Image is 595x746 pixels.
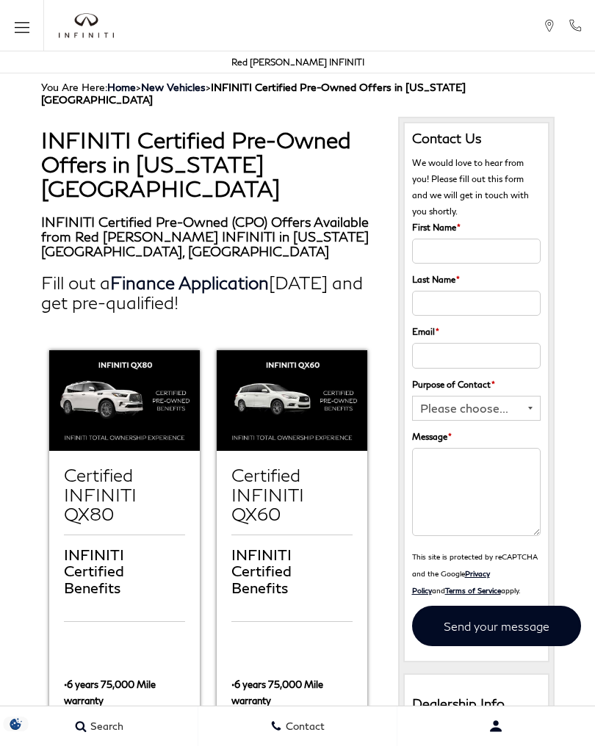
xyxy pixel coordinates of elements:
button: Open user profile menu [397,708,595,745]
a: Home [107,81,136,93]
a: New Vehicles [141,81,206,93]
label: Email [412,323,439,339]
strong: •6 years 75,000 Mile warranty [231,678,323,706]
h1: INFINITI Certified Pre-Owned Offers in [US_STATE][GEOGRAPHIC_DATA] [41,128,376,200]
label: Purpose of Contact [412,376,495,392]
h2: Certified INFINITI QX80 [64,466,185,524]
input: Send your message [412,606,581,646]
strong: •6 years 75,000 Mile warranty [64,678,156,706]
h3: Dealership Info [412,697,541,711]
span: INFINITI Certified Benefits [64,546,185,595]
span: Search [87,720,123,733]
span: We would love to hear from you! Please fill out this form and we will get in touch with you shortly. [412,157,529,216]
span: You Are Here: [41,81,466,106]
div: Breadcrumbs [41,81,555,106]
h2: Certified INFINITI QX60 [231,466,353,524]
a: infiniti [59,13,114,38]
small: This site is protected by reCAPTCHA and the Google and apply. [412,552,538,595]
label: First Name [412,219,461,235]
img: INFINITI [59,13,114,38]
img: Certified INFINITI QX60 [217,350,367,451]
a: Terms of Service [445,586,501,595]
h2: Fill out a [DATE] and get pre-qualified! [41,273,376,312]
span: INFINITI Certified Benefits [231,546,353,595]
label: Last Name [412,271,460,287]
span: > [41,81,466,106]
a: Red [PERSON_NAME] INFINITI [231,57,364,68]
strong: INFINITI Certified Pre-Owned Offers in [US_STATE][GEOGRAPHIC_DATA] [41,81,466,106]
img: Certified INFINITI QX80 [49,350,200,451]
label: Message [412,428,452,444]
h3: Contact Us [412,131,541,147]
a: Finance Application [110,272,269,293]
span: Contact [282,720,325,733]
a: Privacy Policy [412,569,490,595]
h3: INFINITI Certified Pre-Owned (CPO) Offers Available from Red [PERSON_NAME] INFINITI in [US_STATE]... [41,215,376,258]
